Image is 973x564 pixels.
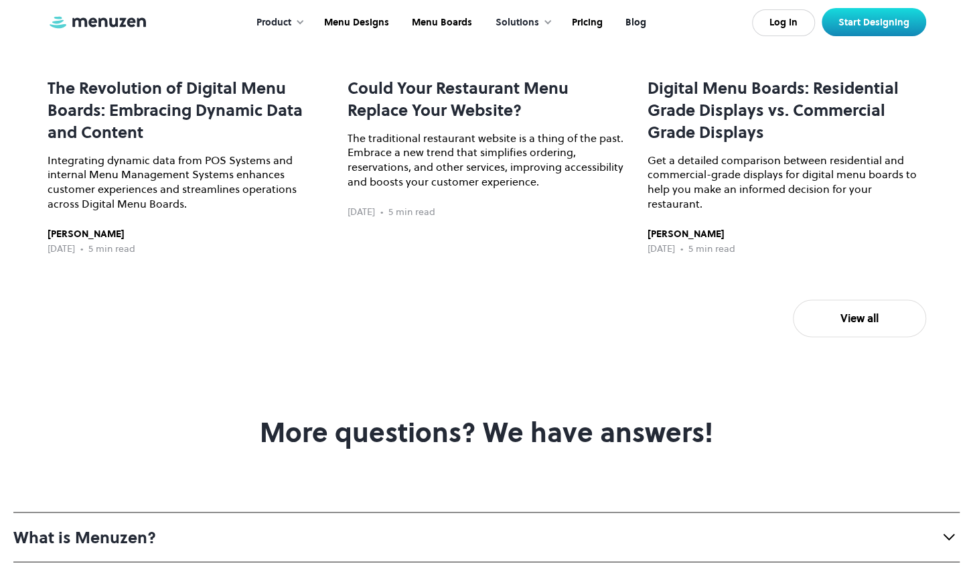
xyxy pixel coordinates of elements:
div: [DATE] [48,242,75,257]
div: Solutions [496,15,539,30]
div: 5 min read [688,242,735,257]
div: [PERSON_NAME] [648,227,735,242]
a: Menu Boards [399,2,482,44]
div: Get a detailed comparison between residential and commercial-grade displays for digital menu boar... [648,153,926,212]
div: 5 min read [388,205,435,220]
div: What is Menuzen? [13,526,156,548]
h3: More questions? We have answers! [13,416,960,448]
a: View all [793,299,926,337]
a: Could Your Restaurant Menu Replace Your Website? [348,77,626,121]
div: [DATE] [348,205,375,220]
a: Digital Menu Boards: Residential Grade Displays vs. Commercial Grade Displays [648,77,926,143]
div: 5 min read [88,242,135,257]
a: The Revolution of Digital Menu Boards: Embracing Dynamic Data and Content [48,77,326,143]
a: Blog [613,2,656,44]
a: Menu Designs [311,2,399,44]
div: Integrating dynamic data from POS Systems and internal Menu Management Systems enhances customer ... [48,153,326,212]
div: • [680,242,683,257]
div: Solutions [482,2,559,44]
a: Pricing [559,2,613,44]
div: [DATE] [648,242,675,257]
div: Product [256,15,291,30]
a: Start Designing [822,8,926,36]
a: Log In [752,9,815,36]
div: [PERSON_NAME] [48,227,135,242]
div: Product [243,2,311,44]
div: • [80,242,83,257]
div: The traditional restaurant website is a thing of the past. Embrace a new trend that simplifies or... [348,131,626,190]
div: • [380,205,383,220]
